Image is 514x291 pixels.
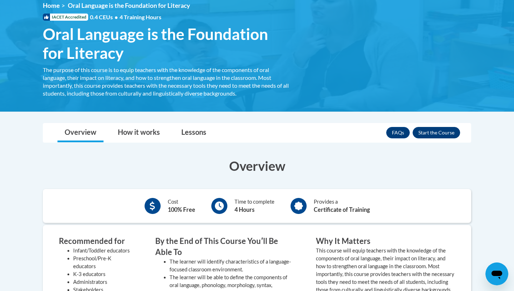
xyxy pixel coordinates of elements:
[90,13,161,21] span: 0.4 CEUs
[73,255,134,270] li: Preschool/Pre-K educators
[57,123,104,142] a: Overview
[120,14,161,20] span: 4 Training Hours
[168,206,195,213] b: 100% Free
[115,14,118,20] span: •
[43,2,60,9] a: Home
[235,198,274,214] div: Time to complete
[170,258,294,274] li: The learner will identify characteristics of a language-focused classroom environment.
[386,127,410,138] a: FAQs
[155,236,294,258] h3: By the End of This Course Youʹll Be Able To
[43,66,289,97] div: The purpose of this course is to equip teachers with the knowledge of the components of oral lang...
[174,123,213,142] a: Lessons
[235,206,255,213] b: 4 Hours
[73,278,134,286] li: Administrators
[314,206,370,213] b: Certificate of Training
[314,198,370,214] div: Provides a
[316,236,455,247] h3: Why It Matters
[68,2,190,9] span: Oral Language is the Foundation for Literacy
[73,247,134,255] li: Infant/Toddler educators
[43,14,88,21] span: IACET Accredited
[73,270,134,278] li: K-3 educators
[59,236,134,247] h3: Recommended for
[485,262,508,285] iframe: Button to launch messaging window
[413,127,460,138] button: Enroll
[43,25,289,62] span: Oral Language is the Foundation for Literacy
[111,123,167,142] a: How it works
[43,157,471,175] h3: Overview
[168,198,195,214] div: Cost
